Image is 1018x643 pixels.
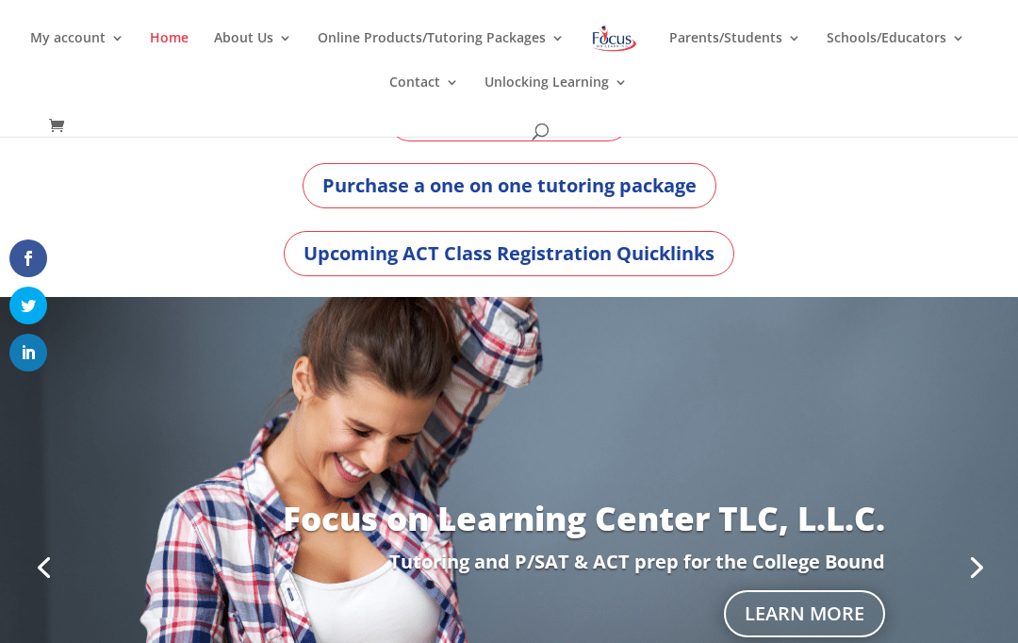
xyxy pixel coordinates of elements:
a: Parents/Students [669,31,801,75]
a: Purchase a one on one tutoring package [303,163,716,208]
a: Focus on Learning Center TLC, L.L.C. [283,496,885,540]
a: Unlocking Learning [484,75,628,120]
a: About Us [214,31,292,75]
img: Focus on Learning [590,22,639,56]
a: Upcoming ACT Class Registration Quicklinks [284,231,734,276]
a: My account [30,31,124,75]
a: Schools/Educators [827,31,965,75]
a: Home [150,31,189,75]
a: Contact [389,75,459,120]
a: Online Products/Tutoring Packages [318,31,565,75]
a: Learn More [724,590,885,637]
p: Tutoring and P/SAT & ACT prep for the College Bound [133,552,885,571]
